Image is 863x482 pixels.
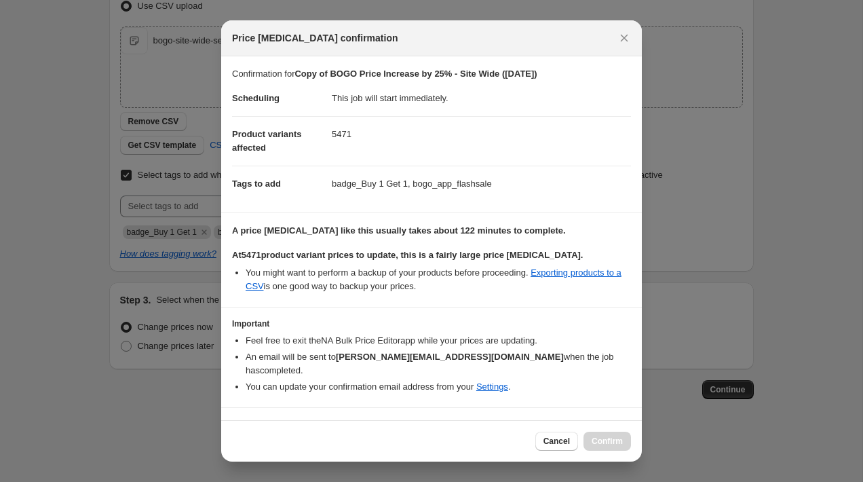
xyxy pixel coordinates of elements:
[246,350,631,377] li: An email will be sent to when the job has completed .
[615,29,634,48] button: Close
[336,352,564,362] b: [PERSON_NAME][EMAIL_ADDRESS][DOMAIN_NAME]
[232,225,566,236] b: A price [MEDICAL_DATA] like this usually takes about 122 minutes to complete.
[232,93,280,103] span: Scheduling
[476,382,508,392] a: Settings
[246,266,631,293] li: You might want to perform a backup of your products before proceeding. is one good way to backup ...
[246,334,631,348] li: Feel free to exit the NA Bulk Price Editor app while your prices are updating.
[232,129,302,153] span: Product variants affected
[332,166,631,202] dd: badge_Buy 1 Get 1, bogo_app_flashsale
[332,81,631,116] dd: This job will start immediately.
[246,267,621,291] a: Exporting products to a CSV
[232,179,281,189] span: Tags to add
[332,116,631,152] dd: 5471
[543,436,570,447] span: Cancel
[232,31,398,45] span: Price [MEDICAL_DATA] confirmation
[232,250,583,260] b: At 5471 product variant prices to update, this is a fairly large price [MEDICAL_DATA].
[535,432,578,451] button: Cancel
[294,69,537,79] b: Copy of BOGO Price Increase by 25% - Site Wide ([DATE])
[246,380,631,394] li: You can update your confirmation email address from your .
[232,67,631,81] p: Confirmation for
[232,318,631,329] h3: Important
